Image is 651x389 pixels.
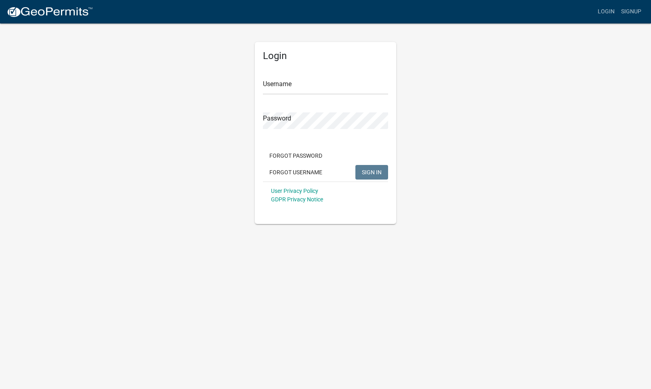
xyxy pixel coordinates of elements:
button: SIGN IN [355,165,388,180]
a: Signup [618,4,645,19]
a: User Privacy Policy [271,188,318,194]
a: GDPR Privacy Notice [271,196,323,203]
button: Forgot Password [263,148,329,163]
span: SIGN IN [362,169,382,175]
a: Login [594,4,618,19]
button: Forgot Username [263,165,329,180]
h5: Login [263,50,388,62]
